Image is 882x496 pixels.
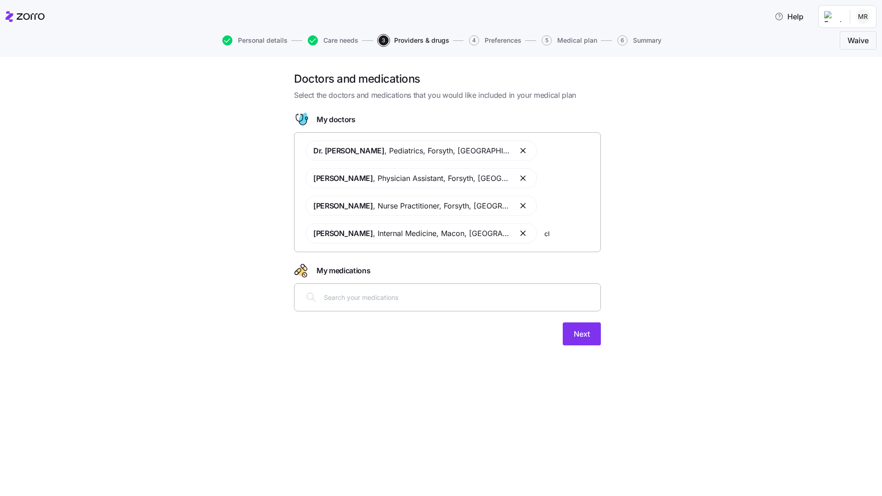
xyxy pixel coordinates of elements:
a: Care needs [306,35,358,45]
span: , Pediatrics , Forsyth, [GEOGRAPHIC_DATA] [313,145,511,157]
a: Personal details [220,35,288,45]
button: 4Preferences [469,35,521,45]
span: My doctors [317,114,356,125]
span: Next [574,328,590,339]
span: , Nurse Practitioner , Forsyth, [GEOGRAPHIC_DATA] [313,200,511,212]
span: 4 [469,35,479,45]
span: 6 [617,35,628,45]
span: 3 [379,35,389,45]
input: Search your medications [324,292,595,302]
h1: Doctors and medications [294,72,601,86]
span: Care needs [323,37,358,44]
span: Preferences [485,37,521,44]
span: Providers & drugs [394,37,449,44]
span: [PERSON_NAME] [313,229,373,238]
svg: Doctor figure [294,112,309,127]
span: Waive [848,35,869,46]
span: , Physician Assistant , Forsyth, [GEOGRAPHIC_DATA] [313,173,511,184]
svg: Drugs [294,263,309,278]
button: Next [563,322,601,345]
input: Search your doctors [544,228,595,238]
button: 6Summary [617,35,661,45]
button: Waive [840,31,876,50]
span: Dr. [PERSON_NAME] [313,146,384,155]
span: Medical plan [557,37,597,44]
a: 3Providers & drugs [377,35,449,45]
span: [PERSON_NAME] [313,201,373,210]
span: Summary [633,37,661,44]
span: My medications [317,265,371,276]
img: Employer logo [824,11,842,22]
button: 3Providers & drugs [379,35,449,45]
button: Care needs [308,35,358,45]
span: [PERSON_NAME] [313,174,373,183]
button: Help [767,7,811,26]
span: , Internal Medicine , Macon, [GEOGRAPHIC_DATA] [313,228,511,239]
span: Personal details [238,37,288,44]
button: Personal details [222,35,288,45]
button: 5Medical plan [542,35,597,45]
span: Help [775,11,803,22]
span: 5 [542,35,552,45]
span: Select the doctors and medications that you would like included in your medical plan [294,90,601,101]
img: 537a75fdce45bd18e00151d763b69dc4 [856,9,871,24]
